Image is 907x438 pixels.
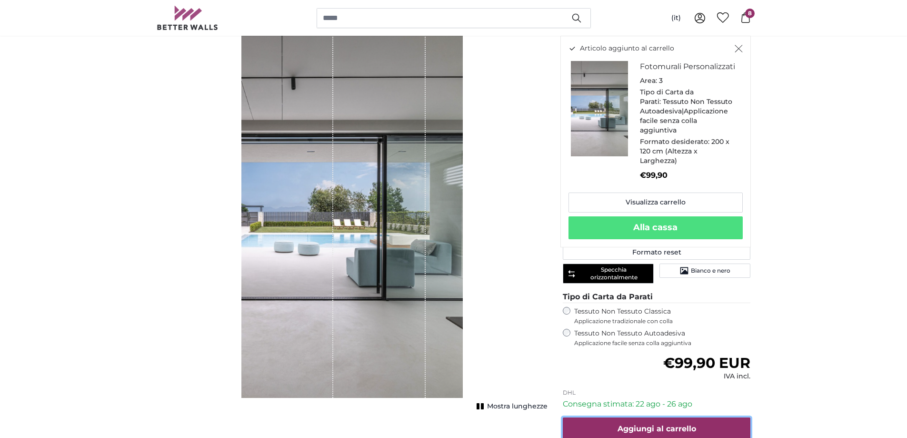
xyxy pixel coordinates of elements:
legend: Tipo di Carta da Parati [563,291,751,303]
span: Applicazione tradizionale con colla [574,317,751,325]
span: 3 [659,76,663,85]
span: Tessuto Non Tessuto Autoadesiva|Applicazione facile senza colla aggiuntiva [640,97,732,134]
span: Applicazione facile senza colla aggiuntiva [574,339,751,347]
button: Mostra lunghezze [474,400,548,413]
span: Area: [640,76,657,85]
p: €99,90 [640,170,735,181]
span: Mostra lunghezze [487,402,548,411]
button: Formato reset [563,245,751,260]
img: Betterwalls [157,6,219,30]
button: Bianco e nero [659,264,750,278]
p: Consegna stimata: 22 ago - 26 ago [563,398,751,410]
h3: Fotomurali Personalizzati [640,61,735,72]
img: personalised-photo [568,61,630,156]
div: 1 of 1 [157,29,548,410]
button: (it) [664,10,688,27]
span: Articolo aggiunto al carrello [580,44,674,53]
label: Tessuto Non Tessuto Classica [574,307,751,325]
div: Articolo aggiunto al carrello [560,36,751,247]
button: Alla cassa [568,216,743,239]
label: Tessuto Non Tessuto Autoadesiva [574,329,751,347]
span: €99,90 EUR [663,354,750,372]
p: DHL [563,389,751,397]
div: IVA incl. [663,372,750,381]
span: Specchia orizzontalmente [578,266,649,281]
button: Chiudi [735,44,743,53]
a: Visualizza carrello [568,193,743,213]
span: Tipo di Carta da Parati: [640,88,694,106]
button: Specchia orizzontalmente [563,264,654,284]
span: Aggiungi al carrello [618,424,696,433]
span: 200 x 120 cm (Altezza x Larghezza) [640,137,729,165]
span: Formato desiderato: [640,137,709,146]
span: 8 [745,9,755,18]
span: Bianco e nero [691,267,730,275]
